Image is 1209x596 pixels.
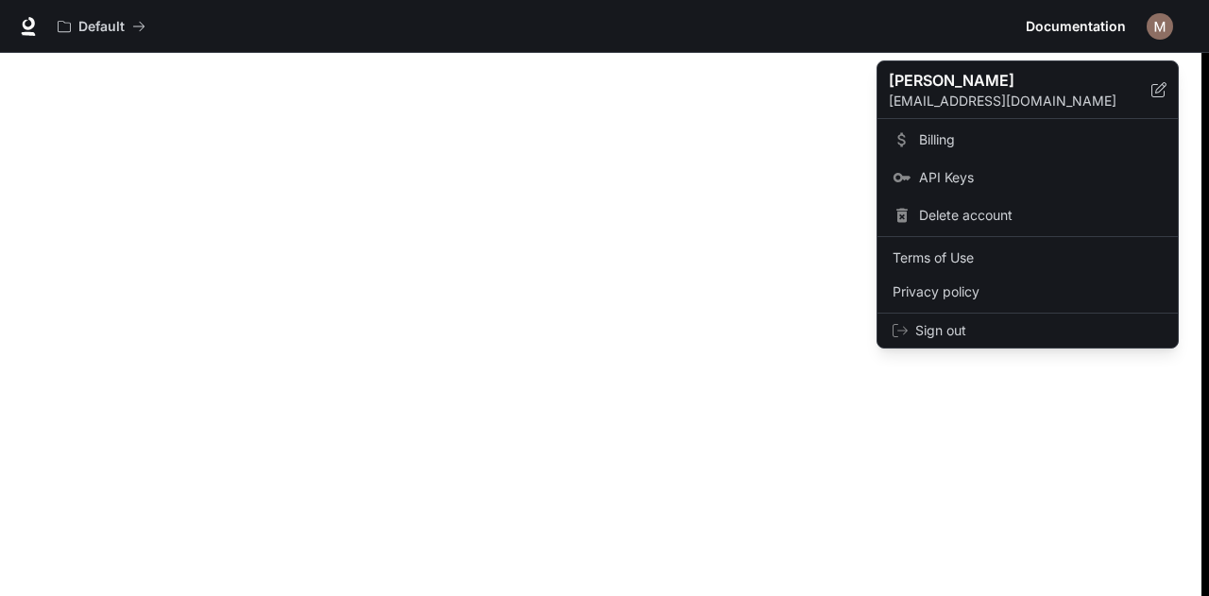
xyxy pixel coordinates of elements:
span: Sign out [915,321,1163,340]
span: Terms of Use [893,248,1163,267]
span: API Keys [919,168,1163,187]
a: Billing [881,123,1174,157]
span: Delete account [919,206,1163,225]
a: Privacy policy [881,275,1174,309]
p: [PERSON_NAME] [889,69,1121,92]
div: [PERSON_NAME][EMAIL_ADDRESS][DOMAIN_NAME] [877,61,1178,119]
span: Billing [919,130,1163,149]
p: [EMAIL_ADDRESS][DOMAIN_NAME] [889,92,1151,111]
div: Sign out [877,314,1178,348]
a: Terms of Use [881,241,1174,275]
div: Delete account [881,198,1174,232]
a: API Keys [881,161,1174,195]
span: Privacy policy [893,282,1163,301]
